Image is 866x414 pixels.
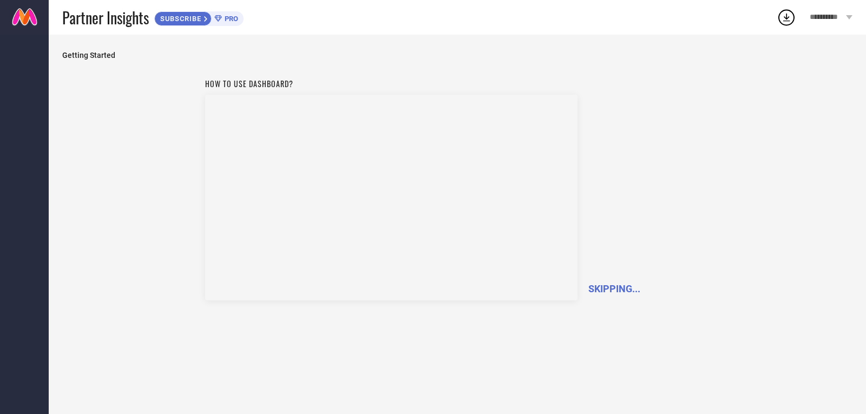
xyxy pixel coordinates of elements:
span: SUBSCRIBE [155,15,204,23]
a: SUBSCRIBEPRO [154,9,244,26]
span: Getting Started [62,51,852,60]
iframe: Workspace Section [205,95,578,300]
span: Partner Insights [62,6,149,29]
span: PRO [222,15,238,23]
h1: How to use dashboard? [205,78,578,89]
span: SKIPPING... [588,283,640,294]
div: Open download list [777,8,796,27]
